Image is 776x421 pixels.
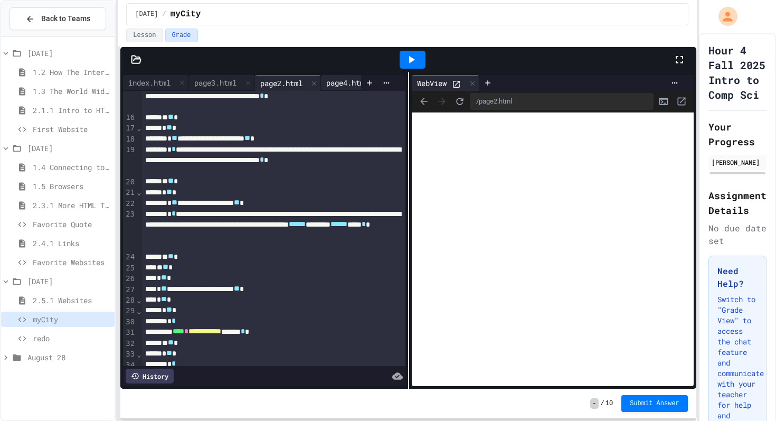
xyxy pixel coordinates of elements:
[123,263,136,274] div: 25
[123,188,136,198] div: 21
[708,119,766,149] h2: Your Progress
[135,10,158,18] span: [DATE]
[123,134,136,145] div: 18
[33,314,110,325] span: myCity
[163,10,166,18] span: /
[33,257,110,268] span: Favorite Websites
[136,124,141,132] span: Fold line
[674,93,689,109] button: Open in new tab
[452,93,468,109] button: Refresh
[123,339,136,349] div: 32
[470,93,654,110] div: /page2.html
[123,306,136,316] div: 29
[171,8,201,21] span: myCity
[630,399,679,408] span: Submit Answer
[33,162,110,173] span: 1.4 Connecting to a Website
[165,29,198,42] button: Grade
[412,113,694,387] iframe: Web Preview
[189,75,255,91] div: page3.html
[321,75,387,91] div: page4.html
[27,276,110,287] span: [DATE]
[10,7,106,30] button: Back to Teams
[189,77,242,88] div: page3.html
[33,219,110,230] span: Favorite Quote
[601,399,604,408] span: /
[712,157,763,167] div: [PERSON_NAME]
[123,285,136,295] div: 27
[123,113,136,123] div: 16
[123,177,136,188] div: 20
[621,395,688,412] button: Submit Answer
[33,124,110,135] span: First Website
[41,13,90,24] span: Back to Teams
[136,307,141,315] span: Fold line
[255,78,308,89] div: page2.html
[33,295,110,306] span: 2.5.1 Websites
[255,75,321,91] div: page2.html
[123,77,176,88] div: index.html
[123,274,136,284] div: 26
[136,188,141,197] span: Fold line
[412,78,452,89] div: WebView
[321,77,374,88] div: page4.html
[27,352,110,363] span: August 28
[123,360,136,371] div: 34
[33,181,110,192] span: 1.5 Browsers
[123,295,136,306] div: 28
[123,80,136,113] div: 15
[434,93,450,109] span: Forward
[33,200,110,211] span: 2.3.1 More HTML Tags
[123,252,136,263] div: 24
[708,43,766,102] h1: Hour 4 Fall 2025 Intro to Comp Sci
[123,199,136,209] div: 22
[590,398,598,409] span: -
[27,143,110,154] span: [DATE]
[123,328,136,338] div: 31
[123,145,136,177] div: 19
[707,4,740,29] div: My Account
[27,48,110,59] span: [DATE]
[136,350,141,359] span: Fold line
[123,349,136,360] div: 33
[33,86,110,97] span: 1.3 The World Wide Web
[717,265,758,290] h3: Need Help?
[136,296,141,304] span: Fold line
[123,123,136,134] div: 17
[33,238,110,249] span: 2.4.1 Links
[126,29,163,42] button: Lesson
[412,75,479,91] div: WebView
[416,93,432,109] span: Back
[33,105,110,116] span: 2.1.1 Intro to HTML
[708,188,766,218] h2: Assignment Details
[123,209,136,252] div: 23
[33,67,110,78] span: 1.2 How The Internet Works
[126,369,174,383] div: History
[123,317,136,328] div: 30
[123,75,189,91] div: index.html
[33,333,110,344] span: redo
[708,222,766,247] div: No due date set
[656,93,671,109] button: Console
[605,399,613,408] span: 10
